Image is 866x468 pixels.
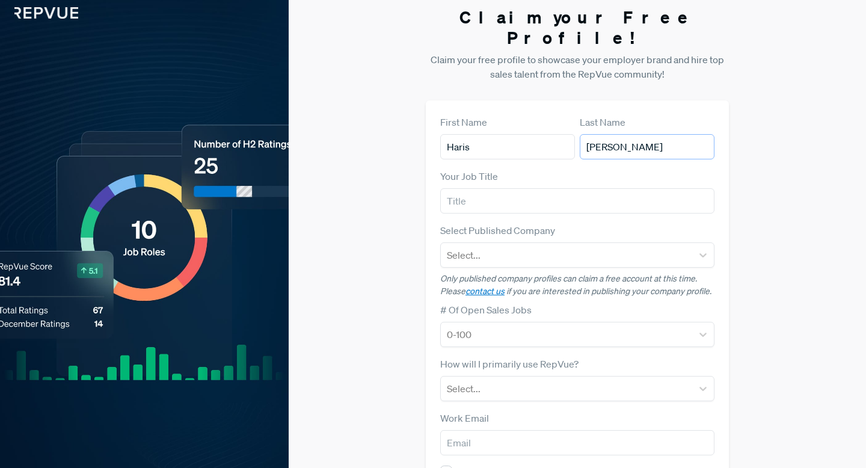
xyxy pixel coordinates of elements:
input: Email [440,430,714,455]
input: First Name [440,134,575,159]
label: Select Published Company [440,223,555,238]
label: Work Email [440,411,489,425]
input: Last Name [580,134,714,159]
p: Claim your free profile to showcase your employer brand and hire top sales talent from the RepVue... [426,52,729,81]
a: contact us [465,286,505,297]
p: Only published company profiles can claim a free account at this time. Please if you are interest... [440,272,714,298]
label: How will I primarily use RepVue? [440,357,579,371]
label: Last Name [580,115,625,129]
label: # Of Open Sales Jobs [440,303,532,317]
h3: Claim your Free Profile! [426,7,729,48]
label: First Name [440,115,487,129]
label: Your Job Title [440,169,498,183]
input: Title [440,188,714,214]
